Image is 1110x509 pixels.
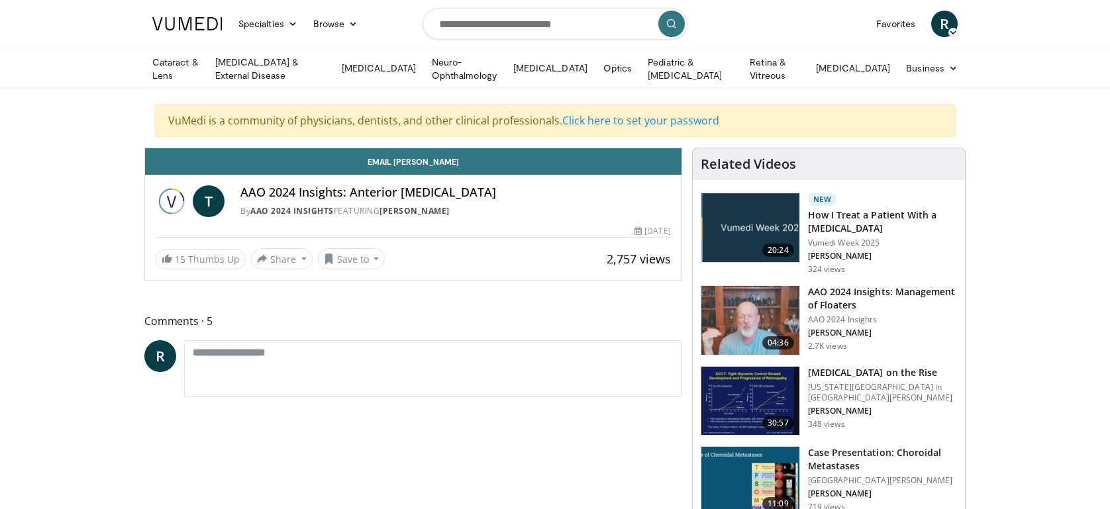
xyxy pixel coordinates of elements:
a: R [931,11,958,37]
a: Favorites [868,11,923,37]
input: Search topics, interventions [423,8,687,40]
img: 02d29458-18ce-4e7f-be78-7423ab9bdffd.jpg.150x105_q85_crop-smart_upscale.jpg [701,193,799,262]
a: T [193,185,225,217]
img: 4ce8c11a-29c2-4c44-a801-4e6d49003971.150x105_q85_crop-smart_upscale.jpg [701,367,799,436]
img: AAO 2024 Insights [156,185,187,217]
p: 348 views [808,419,845,430]
h4: Related Videos [701,156,796,172]
a: Browse [305,11,366,37]
a: [PERSON_NAME] [379,205,450,216]
a: Click here to set your password [562,113,719,128]
a: [MEDICAL_DATA] [334,55,424,81]
span: 15 [175,253,185,265]
button: Share [251,248,313,269]
span: Comments 5 [144,312,682,330]
h4: AAO 2024 Insights: Anterior [MEDICAL_DATA] [240,185,671,200]
a: 04:36 AAO 2024 Insights: Management of Floaters AAO 2024 Insights [PERSON_NAME] 2.7K views [701,285,957,355]
img: 8e655e61-78ac-4b3e-a4e7-f43113671c25.150x105_q85_crop-smart_upscale.jpg [701,286,799,355]
a: [MEDICAL_DATA] & External Disease [207,56,334,82]
p: New [808,193,837,206]
a: [MEDICAL_DATA] [808,55,898,81]
span: 2,757 views [607,251,671,267]
p: [PERSON_NAME] [808,406,957,416]
a: Optics [595,55,640,81]
p: [PERSON_NAME] [808,328,957,338]
a: 20:24 New How I Treat a Patient With a [MEDICAL_DATA] Vumedi Week 2025 [PERSON_NAME] 324 views [701,193,957,275]
p: 324 views [808,264,845,275]
p: [PERSON_NAME] [808,251,957,261]
p: Vumedi Week 2025 [808,238,957,248]
a: Business [898,55,966,81]
p: 2.7K views [808,341,847,351]
a: Pediatric & [MEDICAL_DATA] [640,56,742,82]
a: [MEDICAL_DATA] [505,55,595,81]
span: 20:24 [762,244,794,257]
a: Neuro-Ophthalmology [424,56,505,82]
h3: Case Presentation: Choroidal Metastases [808,446,957,473]
div: VuMedi is a community of physicians, dentists, and other clinical professionals. [154,104,956,137]
h3: [MEDICAL_DATA] on the Rise [808,366,957,379]
div: [DATE] [634,225,670,237]
button: Save to [318,248,385,269]
div: By FEATURING [240,205,671,217]
a: Cataract & Lens [144,56,207,82]
img: VuMedi Logo [152,17,223,30]
span: 04:36 [762,336,794,349]
p: AAO 2024 Insights [808,314,957,325]
a: R [144,340,176,372]
p: [PERSON_NAME] [808,488,957,499]
a: 15 Thumbs Up [156,249,246,269]
a: Retina & Vitreous [742,56,808,82]
p: [GEOGRAPHIC_DATA][PERSON_NAME] [808,475,957,486]
h3: How I Treat a Patient With a [MEDICAL_DATA] [808,208,957,235]
a: AAO 2024 Insights [250,205,334,216]
h3: AAO 2024 Insights: Management of Floaters [808,285,957,312]
span: 30:57 [762,416,794,430]
a: Specialties [230,11,305,37]
a: Email [PERSON_NAME] [145,148,681,175]
p: [US_STATE][GEOGRAPHIC_DATA] in [GEOGRAPHIC_DATA][PERSON_NAME] [808,382,957,403]
a: 30:57 [MEDICAL_DATA] on the Rise [US_STATE][GEOGRAPHIC_DATA] in [GEOGRAPHIC_DATA][PERSON_NAME] [P... [701,366,957,436]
